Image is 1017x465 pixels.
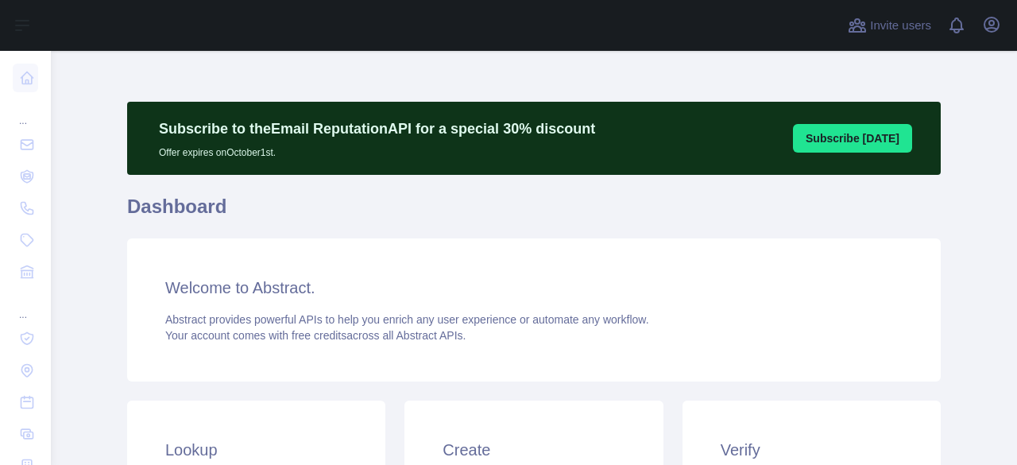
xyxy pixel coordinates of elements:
[159,140,595,159] p: Offer expires on October 1st.
[165,329,466,342] span: Your account comes with across all Abstract APIs.
[443,439,625,461] h3: Create
[13,95,38,127] div: ...
[165,277,903,299] h3: Welcome to Abstract.
[292,329,346,342] span: free credits
[721,439,903,461] h3: Verify
[165,313,649,326] span: Abstract provides powerful APIs to help you enrich any user experience or automate any workflow.
[159,118,595,140] p: Subscribe to the Email Reputation API for a special 30 % discount
[870,17,931,35] span: Invite users
[793,124,912,153] button: Subscribe [DATE]
[845,13,934,38] button: Invite users
[13,289,38,321] div: ...
[127,194,941,232] h1: Dashboard
[165,439,347,461] h3: Lookup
